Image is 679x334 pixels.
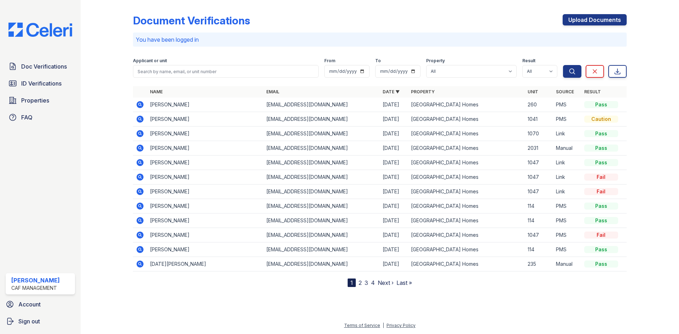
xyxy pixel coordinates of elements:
[263,98,380,112] td: [EMAIL_ADDRESS][DOMAIN_NAME]
[147,98,263,112] td: [PERSON_NAME]
[359,279,362,286] a: 2
[383,323,384,328] div: |
[408,141,524,156] td: [GEOGRAPHIC_DATA] Homes
[408,170,524,184] td: [GEOGRAPHIC_DATA] Homes
[133,65,319,78] input: Search by name, email, or unit number
[147,228,263,242] td: [PERSON_NAME]
[584,260,618,268] div: Pass
[11,285,60,292] div: CAF Management
[147,112,263,127] td: [PERSON_NAME]
[371,279,375,286] a: 4
[147,199,263,213] td: [PERSON_NAME]
[408,199,524,213] td: [GEOGRAPHIC_DATA] Homes
[387,323,416,328] a: Privacy Policy
[525,199,553,213] td: 114
[263,112,380,127] td: [EMAIL_ADDRESS][DOMAIN_NAME]
[584,232,618,239] div: Fail
[147,156,263,170] td: [PERSON_NAME]
[553,170,581,184] td: Link
[584,116,618,123] div: Caution
[553,228,581,242] td: PMS
[150,89,163,94] a: Name
[525,156,553,170] td: 1047
[263,199,380,213] td: [EMAIL_ADDRESS][DOMAIN_NAME]
[380,141,408,156] td: [DATE]
[584,159,618,166] div: Pass
[6,93,75,107] a: Properties
[584,174,618,181] div: Fail
[553,156,581,170] td: Link
[3,23,78,37] img: CE_Logo_Blue-a8612792a0a2168367f1c8372b55b34899dd931a85d93a1a3d3e32e68fde9ad4.png
[263,184,380,199] td: [EMAIL_ADDRESS][DOMAIN_NAME]
[147,127,263,141] td: [PERSON_NAME]
[584,89,601,94] a: Result
[6,76,75,90] a: ID Verifications
[584,188,618,195] div: Fail
[408,98,524,112] td: [GEOGRAPHIC_DATA] Homes
[553,184,581,199] td: Link
[6,59,75,74] a: Doc Verifications
[380,170,408,184] td: [DATE]
[584,130,618,137] div: Pass
[408,112,524,127] td: [GEOGRAPHIC_DATA] Homes
[408,213,524,228] td: [GEOGRAPHIC_DATA] Homes
[380,242,408,257] td: [DATE]
[21,113,33,122] span: FAQ
[553,242,581,257] td: PMS
[380,184,408,199] td: [DATE]
[21,96,49,105] span: Properties
[348,279,356,287] div: 1
[525,213,553,228] td: 114
[553,141,581,156] td: Manual
[528,89,538,94] a: Unit
[263,141,380,156] td: [EMAIL_ADDRESS][DOMAIN_NAME]
[553,98,581,112] td: PMS
[133,58,167,64] label: Applicant or unit
[525,228,553,242] td: 1047
[11,276,60,285] div: [PERSON_NAME]
[263,228,380,242] td: [EMAIL_ADDRESS][DOMAIN_NAME]
[380,127,408,141] td: [DATE]
[136,35,624,44] p: You have been logged in
[525,184,553,199] td: 1047
[525,141,553,156] td: 2031
[380,257,408,271] td: [DATE]
[584,101,618,108] div: Pass
[263,257,380,271] td: [EMAIL_ADDRESS][DOMAIN_NAME]
[147,170,263,184] td: [PERSON_NAME]
[263,127,380,141] td: [EMAIL_ADDRESS][DOMAIN_NAME]
[408,184,524,199] td: [GEOGRAPHIC_DATA] Homes
[344,323,380,328] a: Terms of Service
[426,58,445,64] label: Property
[266,89,279,94] a: Email
[380,156,408,170] td: [DATE]
[553,257,581,271] td: Manual
[553,199,581,213] td: PMS
[408,228,524,242] td: [GEOGRAPHIC_DATA] Homes
[408,257,524,271] td: [GEOGRAPHIC_DATA] Homes
[378,279,394,286] a: Next ›
[380,98,408,112] td: [DATE]
[147,213,263,228] td: [PERSON_NAME]
[408,242,524,257] td: [GEOGRAPHIC_DATA] Homes
[584,217,618,224] div: Pass
[563,14,627,25] a: Upload Documents
[21,62,67,71] span: Doc Verifications
[553,127,581,141] td: Link
[396,279,412,286] a: Last »
[553,112,581,127] td: PMS
[408,156,524,170] td: [GEOGRAPHIC_DATA] Homes
[147,242,263,257] td: [PERSON_NAME]
[263,156,380,170] td: [EMAIL_ADDRESS][DOMAIN_NAME]
[3,314,78,328] a: Sign out
[525,257,553,271] td: 235
[522,58,535,64] label: Result
[553,213,581,228] td: PMS
[556,89,574,94] a: Source
[380,213,408,228] td: [DATE]
[21,79,62,88] span: ID Verifications
[365,279,368,286] a: 3
[411,89,435,94] a: Property
[6,110,75,124] a: FAQ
